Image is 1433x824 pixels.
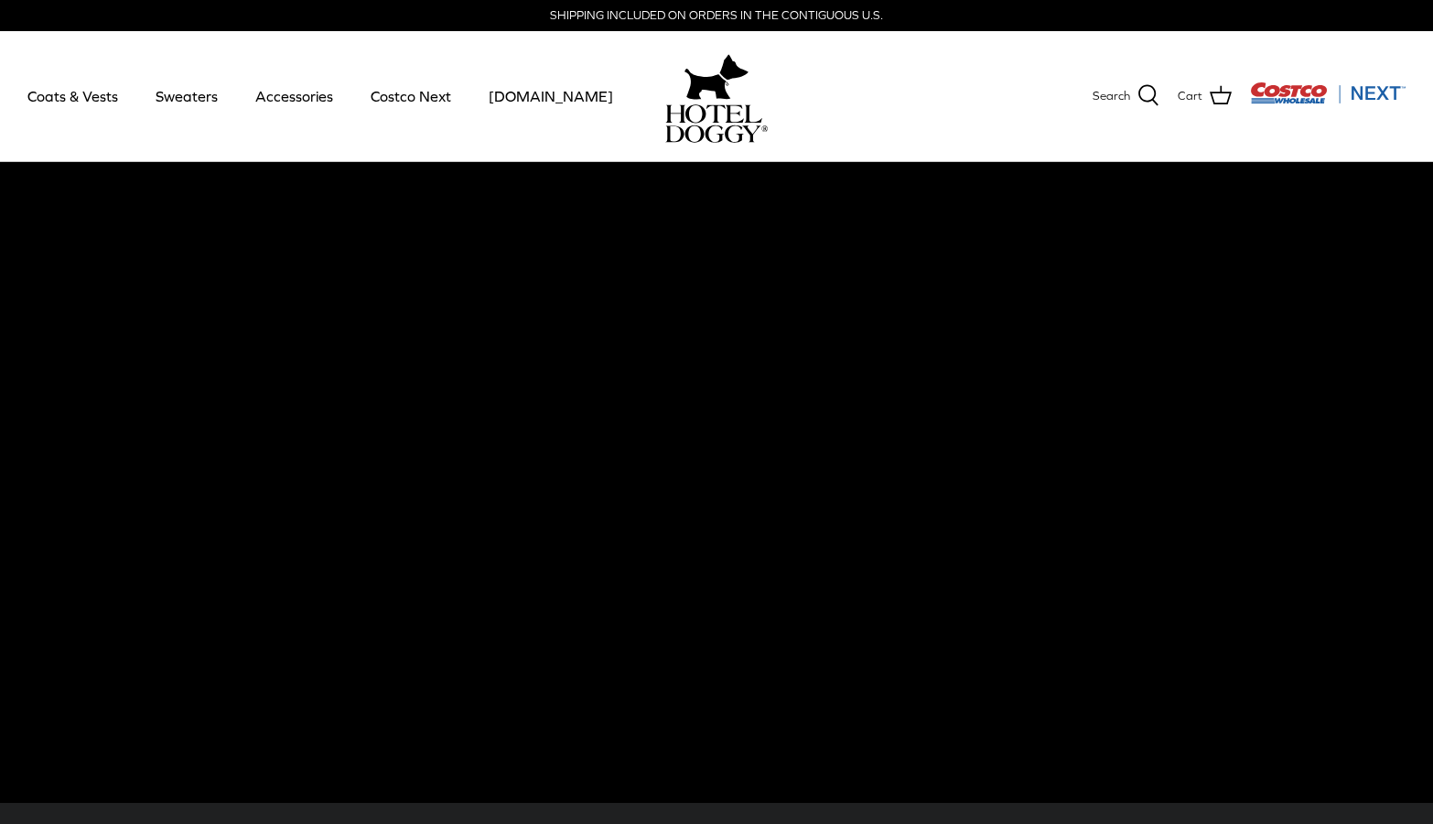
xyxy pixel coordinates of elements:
a: Coats & Vests [11,65,135,127]
img: hoteldoggycom [665,104,768,143]
a: Visit Costco Next [1250,93,1406,107]
a: Search [1093,84,1159,108]
a: Sweaters [139,65,234,127]
img: hoteldoggy.com [684,49,749,104]
img: Costco Next [1250,81,1406,104]
a: Accessories [239,65,350,127]
a: hoteldoggy.com hoteldoggycom [665,49,768,143]
a: Cart [1178,84,1232,108]
span: Cart [1178,87,1202,106]
a: Costco Next [354,65,468,127]
a: [DOMAIN_NAME] [472,65,630,127]
span: Search [1093,87,1130,106]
